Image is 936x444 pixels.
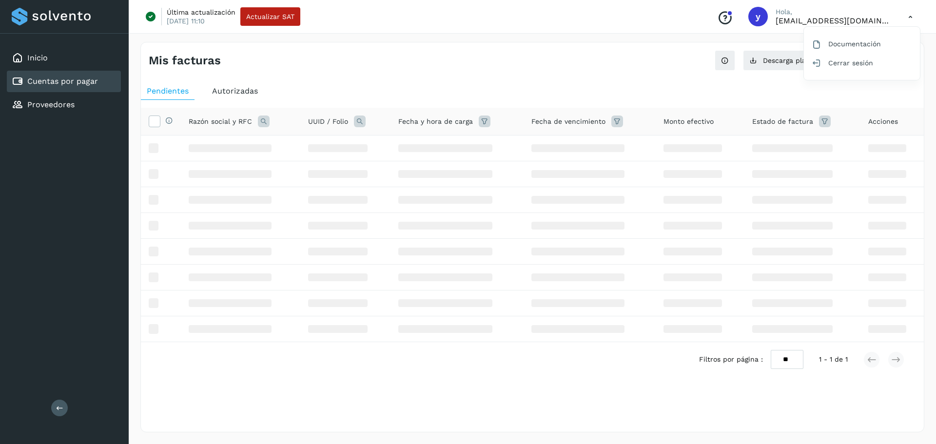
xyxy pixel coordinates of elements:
[804,35,920,53] div: Documentación
[27,53,48,62] a: Inicio
[7,94,121,116] div: Proveedores
[804,54,920,72] div: Cerrar sesión
[7,71,121,92] div: Cuentas por pagar
[7,47,121,69] div: Inicio
[27,77,98,86] a: Cuentas por pagar
[27,100,75,109] a: Proveedores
